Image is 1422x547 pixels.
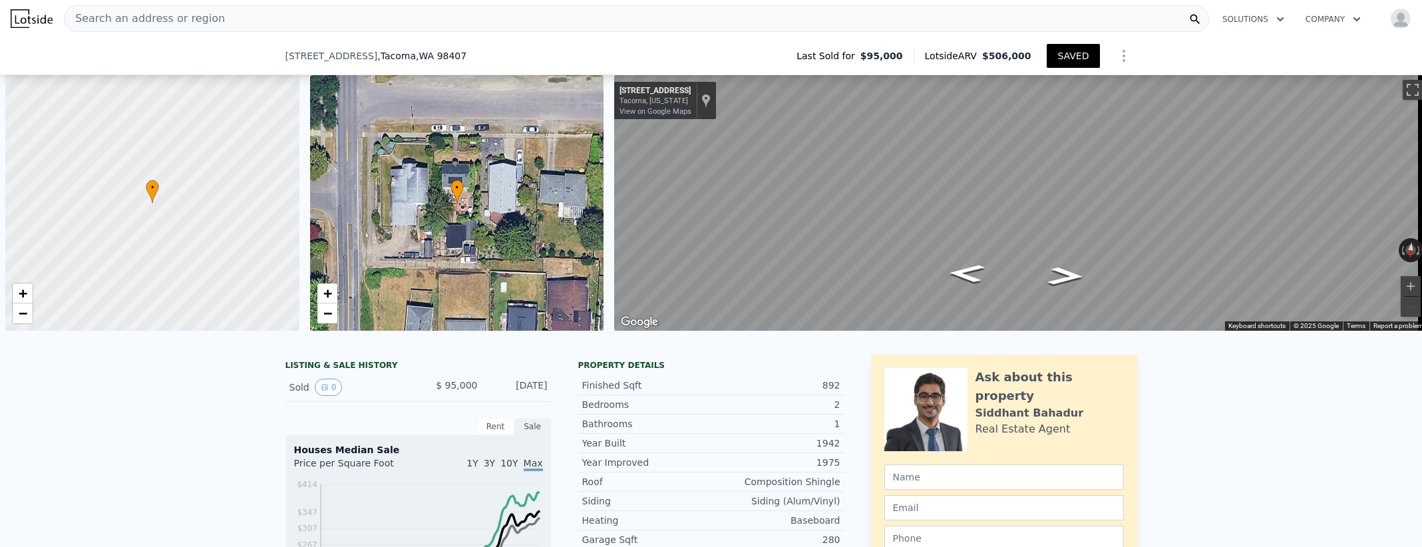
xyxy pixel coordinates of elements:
[11,9,53,28] img: Lotside
[582,417,711,431] div: Bathrooms
[1405,238,1417,262] button: Reset the view
[466,458,478,468] span: 1Y
[582,533,711,546] div: Garage Sqft
[711,417,840,431] div: 1
[19,305,27,321] span: −
[711,514,840,527] div: Baseboard
[582,437,711,450] div: Year Built
[982,51,1031,61] span: $506,000
[450,180,464,203] div: •
[884,464,1124,490] input: Name
[797,49,860,63] span: Last Sold for
[13,283,33,303] a: Zoom in
[1228,321,1286,331] button: Keyboard shortcuts
[620,107,691,116] a: View on Google Maps
[524,458,543,471] span: Max
[317,303,337,323] a: Zoom out
[65,11,225,27] span: Search an address or region
[711,494,840,508] div: Siding (Alum/Vinyl)
[297,524,317,533] tspan: $307
[711,437,840,450] div: 1942
[1047,44,1099,68] button: SAVED
[1033,263,1099,289] path: Go West, N 39th St
[711,475,840,488] div: Composition Shingle
[450,182,464,194] span: •
[711,398,840,411] div: 2
[976,368,1124,405] div: Ask about this property
[13,303,33,323] a: Zoom out
[1212,7,1295,31] button: Solutions
[377,49,466,63] span: , Tacoma
[294,443,543,456] div: Houses Median Sale
[1347,322,1365,329] a: Terms (opens in new tab)
[860,49,903,63] span: $95,000
[289,379,408,396] div: Sold
[1111,43,1137,69] button: Show Options
[1390,8,1411,29] img: avatar
[884,495,1124,520] input: Email
[514,418,552,435] div: Sale
[578,360,844,371] div: Property details
[1294,322,1339,329] span: © 2025 Google
[582,514,711,527] div: Heating
[146,182,159,194] span: •
[1295,7,1371,31] button: Company
[488,379,548,396] div: [DATE]
[285,360,552,373] div: LISTING & SALE HISTORY
[620,96,691,105] div: Tacoma, [US_STATE]
[500,458,518,468] span: 10Y
[620,86,691,96] div: [STREET_ADDRESS]
[146,180,159,203] div: •
[297,508,317,517] tspan: $347
[582,494,711,508] div: Siding
[297,480,317,489] tspan: $414
[933,260,999,286] path: Go East, N 39th St
[323,285,331,301] span: +
[582,398,711,411] div: Bedrooms
[294,456,419,478] div: Price per Square Foot
[436,380,477,391] span: $ 95,000
[618,313,661,331] img: Google
[582,379,711,392] div: Finished Sqft
[484,458,495,468] span: 3Y
[582,475,711,488] div: Roof
[285,49,378,63] span: [STREET_ADDRESS]
[711,533,840,546] div: 280
[618,313,661,331] a: Open this area in Google Maps (opens a new window)
[315,379,343,396] button: View historical data
[925,49,982,63] span: Lotside ARV
[711,379,840,392] div: 892
[416,51,466,61] span: , WA 98407
[1401,276,1421,296] button: Zoom in
[701,93,711,108] a: Show location on map
[19,285,27,301] span: +
[1401,297,1421,317] button: Zoom out
[323,305,331,321] span: −
[976,421,1071,437] div: Real Estate Agent
[477,418,514,435] div: Rent
[317,283,337,303] a: Zoom in
[1399,238,1406,262] button: Rotate counterclockwise
[976,405,1084,421] div: Siddhant Bahadur
[582,456,711,469] div: Year Improved
[711,456,840,469] div: 1975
